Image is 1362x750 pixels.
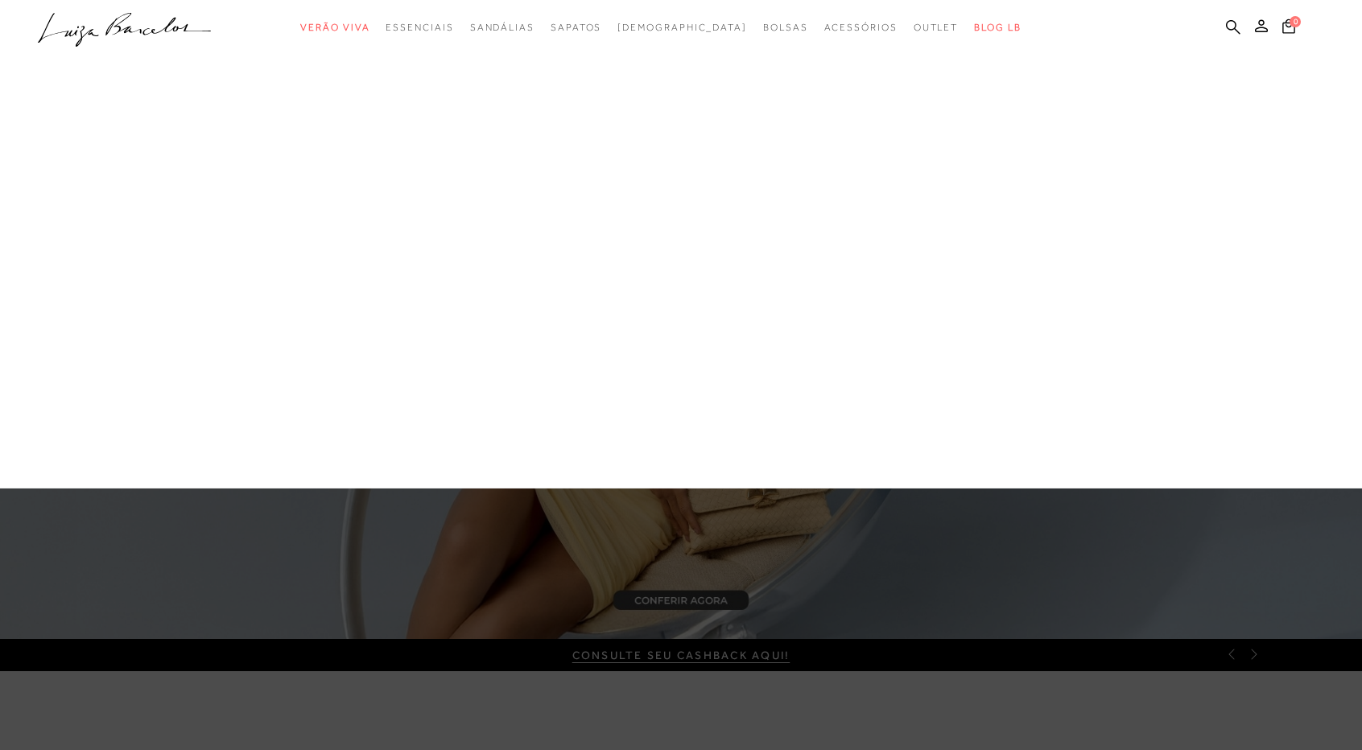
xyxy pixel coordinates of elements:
[824,13,898,43] a: categoryNavScreenReaderText
[763,22,808,33] span: Bolsas
[617,13,747,43] a: noSubCategoriesText
[551,13,601,43] a: categoryNavScreenReaderText
[914,13,959,43] a: categoryNavScreenReaderText
[470,13,534,43] a: categoryNavScreenReaderText
[617,22,747,33] span: [DEMOGRAPHIC_DATA]
[974,13,1021,43] a: BLOG LB
[551,22,601,33] span: Sapatos
[386,13,453,43] a: categoryNavScreenReaderText
[300,22,369,33] span: Verão Viva
[386,22,453,33] span: Essenciais
[914,22,959,33] span: Outlet
[300,13,369,43] a: categoryNavScreenReaderText
[763,13,808,43] a: categoryNavScreenReaderText
[1290,16,1301,27] span: 0
[974,22,1021,33] span: BLOG LB
[470,22,534,33] span: Sandálias
[1277,18,1300,39] button: 0
[824,22,898,33] span: Acessórios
